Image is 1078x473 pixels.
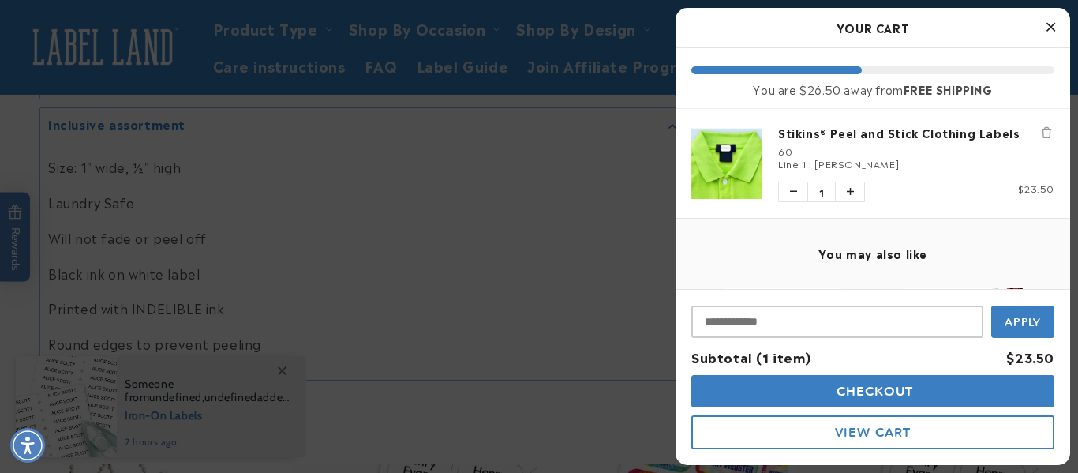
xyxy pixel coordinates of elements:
button: Checkout [691,375,1054,407]
span: 1 [807,182,836,201]
span: $23.50 [1018,181,1054,195]
span: [PERSON_NAME] [814,156,899,171]
span: Checkout [833,384,914,399]
button: Remove Stikins® Peel and Stick Clothing Labels [1039,125,1054,141]
h4: You may also like [691,246,1054,261]
div: You are $26.50 away from [691,82,1054,96]
img: Assorted Name Labels - Label Land [904,288,1023,407]
button: Close Cart [1039,16,1062,39]
span: Line 1 [778,156,807,171]
div: $23.50 [1006,346,1054,369]
span: Subtotal (1 item) [691,347,810,366]
input: Input Discount [691,306,983,338]
span: View Cart [835,425,911,440]
textarea: Type your message here [13,21,204,39]
img: stick and wear labels [691,128,762,199]
button: Apply [991,306,1054,338]
div: Accessibility Menu [10,428,45,463]
span: : [809,156,812,171]
a: Stikins® Peel and Stick Clothing Labels [778,125,1054,141]
button: View Cart [691,415,1054,449]
div: 60 [778,145,1054,157]
button: Increase quantity of Stikins® Peel and Stick Clothing Labels [836,182,864,201]
button: Decrease quantity of Stikins® Peel and Stick Clothing Labels [779,182,807,201]
b: FREE SHIPPING [904,81,993,97]
h2: Your Cart [691,16,1054,39]
button: Close gorgias live chat [260,6,308,53]
span: Apply [1005,315,1042,329]
img: Clothing Stamp - Label Land [723,288,841,407]
li: product [691,109,1054,218]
